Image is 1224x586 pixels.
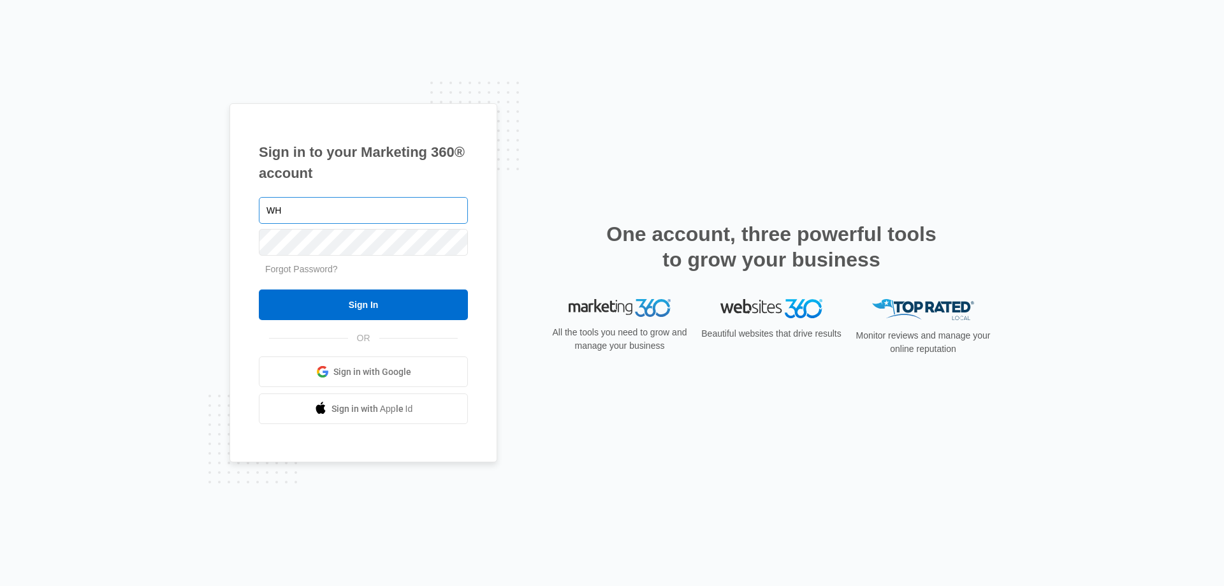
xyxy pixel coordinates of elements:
p: Monitor reviews and manage your online reputation [852,329,994,356]
span: Sign in with Google [333,365,411,379]
h2: One account, three powerful tools to grow your business [602,221,940,272]
span: OR [348,332,379,345]
a: Sign in with Apple Id [259,393,468,424]
img: Marketing 360 [569,299,671,317]
img: Top Rated Local [872,299,974,320]
input: Sign In [259,289,468,320]
span: Sign in with Apple Id [331,402,413,416]
a: Forgot Password? [265,264,338,274]
p: Beautiful websites that drive results [700,327,843,341]
a: Sign in with Google [259,356,468,387]
img: Websites 360 [720,299,822,318]
input: Email [259,197,468,224]
p: All the tools you need to grow and manage your business [548,326,691,353]
h1: Sign in to your Marketing 360® account [259,142,468,184]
